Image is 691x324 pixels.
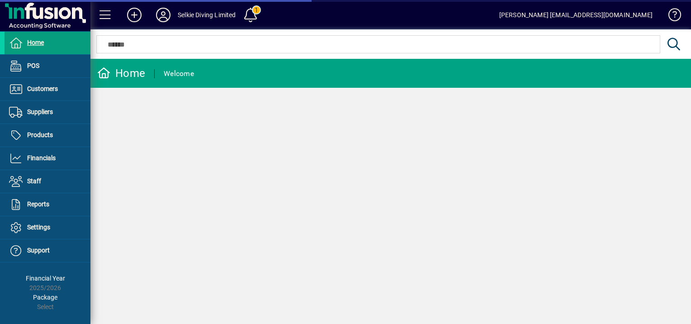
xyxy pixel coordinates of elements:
span: Staff [27,177,41,185]
a: Support [5,239,90,262]
span: Home [27,39,44,46]
a: Financials [5,147,90,170]
span: Settings [27,224,50,231]
a: Staff [5,170,90,193]
span: Customers [27,85,58,92]
span: Package [33,294,57,301]
span: Suppliers [27,108,53,115]
div: Welcome [164,67,194,81]
span: Financial Year [26,275,65,282]
a: Suppliers [5,101,90,124]
a: Knowledge Base [662,2,680,31]
span: POS [27,62,39,69]
a: Settings [5,216,90,239]
a: Products [5,124,90,147]
button: Add [120,7,149,23]
div: Selkie Diving Limited [178,8,236,22]
span: Support [27,247,50,254]
div: Home [97,66,145,81]
a: POS [5,55,90,77]
span: Financials [27,154,56,162]
button: Profile [149,7,178,23]
span: Products [27,131,53,138]
a: Reports [5,193,90,216]
a: Customers [5,78,90,100]
div: [PERSON_NAME] [EMAIL_ADDRESS][DOMAIN_NAME] [499,8,653,22]
span: Reports [27,200,49,208]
